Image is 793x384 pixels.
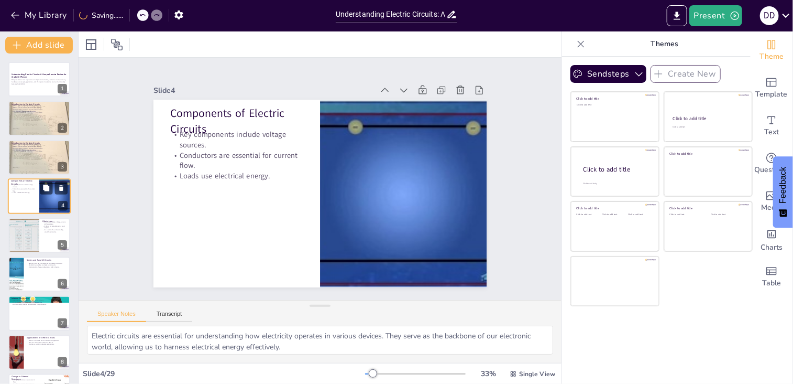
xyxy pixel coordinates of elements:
p: Generated with [URL] [12,83,67,85]
div: 1 [8,62,70,97]
p: Key components include voltage sources. [174,114,309,148]
p: This presentation aims to provide an in-depth understanding of electric circuits, covering fundam... [12,79,67,83]
p: They are essential for electronic devices. [27,342,67,344]
p: Components of Electric Circuits [11,180,36,186]
div: Slide 4 / 29 [83,369,365,379]
div: D D [760,6,779,25]
div: 1 [58,84,67,93]
button: Delete Slide [54,260,67,273]
div: Click to add text [577,214,600,216]
p: Circuits allow electric current to flow. [12,150,67,152]
p: Understanding these configurations aids in design. [27,266,67,268]
div: 2 [8,101,70,135]
p: It allows for calculations in circuit analysis. [42,225,67,229]
span: Table [762,278,781,289]
button: Add slide [5,37,73,54]
div: Click to add title [583,165,651,174]
p: Change in External Resistance [12,375,36,381]
div: Click to add title [670,152,745,156]
button: Delete Slide [54,338,67,351]
p: Understanding circuits is important for students. [12,147,67,150]
div: Add charts and graphs [751,220,792,258]
p: Series circuits have components connected end-to-end. [27,262,67,264]
div: 33 % [476,369,501,379]
div: 3 [58,162,67,172]
p: Parallel circuits allow multiple current paths. [27,264,67,266]
p: Loads use electrical energy. [11,192,36,194]
div: 2 [58,123,67,133]
span: Position [111,38,123,51]
button: Sendsteps [570,65,646,83]
button: My Library [8,7,71,24]
button: Duplicate Slide [40,299,52,312]
span: Feedback [778,167,788,204]
div: 6 [58,279,67,289]
span: Single View [519,370,555,378]
div: 5 [8,218,70,253]
input: Insert title [336,7,446,22]
div: 6 [8,257,70,292]
p: Circuits are vital in industrial applications. [27,344,67,346]
button: Duplicate Slide [40,260,52,273]
button: Duplicate Slide [40,221,52,234]
p: Internal resistance affects overall circuit efficiency. [12,300,67,302]
span: Media [762,202,782,214]
p: Understanding internal resistance aids in optimization. [12,304,67,306]
div: 3 [8,140,70,175]
div: Change the overall theme [751,31,792,69]
button: Duplicate Slide [40,143,52,156]
p: Electric circuits consist of various components. [12,145,67,147]
div: 4 [58,201,68,211]
div: Click to add text [670,214,703,216]
button: Transcript [146,311,193,322]
p: Ohm's Law [42,219,67,222]
div: 7 [8,296,70,330]
p: Conductors are essential for current flow. [11,188,36,192]
div: Add ready made slides [751,69,792,107]
p: Conductors are essential for current flow. [172,134,306,169]
button: Feedback - Show survey [773,156,793,228]
div: 8 [8,335,70,370]
div: 5 [58,240,67,250]
p: Loads use electrical energy. [171,155,304,179]
span: Theme [759,51,784,62]
button: Delete Slide [54,221,67,234]
div: Get real-time input from your audience [751,145,792,183]
p: Key components include voltage sources. [11,184,36,188]
div: Add text boxes [751,107,792,145]
p: Electric circuits are used in household appliances. [27,339,67,342]
div: Layout [83,36,100,53]
div: Click to add body [583,183,649,185]
div: Click to add title [577,97,652,101]
span: Text [764,126,779,138]
div: Click to add text [628,214,652,216]
div: Saving...... [79,10,123,20]
span: Questions [755,164,789,176]
span: Charts [761,242,783,253]
p: Electric circuits are fundamental to electricity. [12,144,67,146]
p: Ohm's Law relates voltage, current, and resistance. [42,221,67,225]
div: Click to add text [673,126,742,129]
button: Create New [651,65,721,83]
div: Click to add title [670,207,745,211]
p: Components of Electric Circuits [175,90,311,135]
button: Duplicate Slide [40,65,52,78]
p: It can lead to energy loss in circuits. [12,302,67,304]
button: Delete Slide [54,299,67,312]
p: Series and Parallel Circuits [27,259,67,262]
button: Speaker Notes [87,311,146,322]
p: Understanding circuits is important for students. [12,109,67,111]
p: Introduction to Electric Circuits [12,142,67,145]
p: It is essential for understanding circuit functionality. [42,229,67,232]
button: Present [689,5,742,26]
p: Circuits allow electric current to flow. [12,110,67,112]
button: D D [760,5,779,26]
div: 4 [8,178,71,214]
button: Delete Slide [54,65,67,78]
div: Click to add text [577,104,652,106]
div: Slide 4 [163,68,383,101]
textarea: Voltage sources are critical as they provide the energy needed to push electric current through t... [87,326,553,355]
span: Template [756,89,788,100]
p: Electric circuits are fundamental to electricity. [12,104,67,106]
p: Electric circuits consist of various components. [12,106,67,109]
